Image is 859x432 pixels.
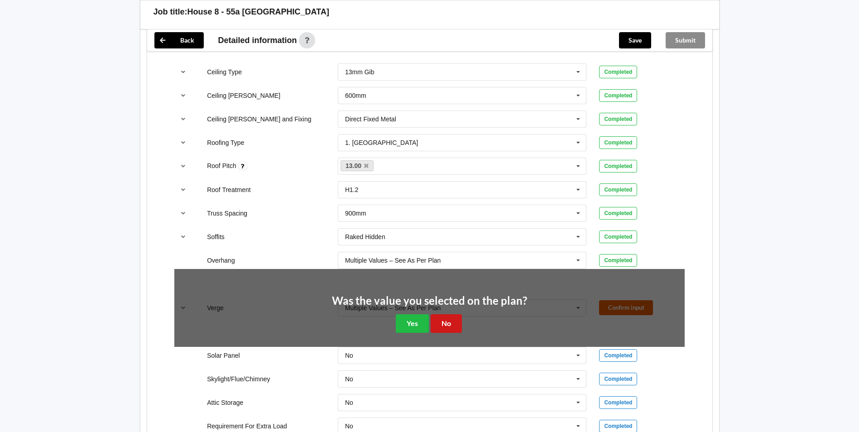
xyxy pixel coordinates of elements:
[174,87,192,104] button: reference-toggle
[345,187,359,193] div: H1.2
[174,134,192,151] button: reference-toggle
[599,349,637,362] div: Completed
[345,92,366,99] div: 600mm
[345,210,366,216] div: 900mm
[599,254,637,267] div: Completed
[207,375,270,383] label: Skylight/Flue/Chimney
[207,162,238,169] label: Roof Pitch
[345,116,396,122] div: Direct Fixed Metal
[345,423,353,429] div: No
[207,352,240,359] label: Solar Panel
[345,257,441,264] div: Multiple Values – See As Per Plan
[619,32,651,48] button: Save
[187,7,329,17] h3: House 8 - 55a [GEOGRAPHIC_DATA]
[599,207,637,220] div: Completed
[174,64,192,80] button: reference-toggle
[207,186,251,193] label: Roof Treatment
[207,257,235,264] label: Overhang
[341,160,374,171] a: 13.00
[345,139,418,146] div: 1. [GEOGRAPHIC_DATA]
[207,68,242,76] label: Ceiling Type
[599,113,637,125] div: Completed
[207,399,243,406] label: Attic Storage
[599,183,637,196] div: Completed
[345,399,353,406] div: No
[154,32,204,48] button: Back
[207,233,225,240] label: Soffits
[174,182,192,198] button: reference-toggle
[207,210,247,217] label: Truss Spacing
[332,294,527,308] h2: Was the value you selected on the plan?
[174,158,192,174] button: reference-toggle
[174,111,192,127] button: reference-toggle
[345,352,353,359] div: No
[207,115,311,123] label: Ceiling [PERSON_NAME] and Fixing
[599,373,637,385] div: Completed
[207,92,280,99] label: Ceiling [PERSON_NAME]
[345,69,374,75] div: 13mm Gib
[218,36,297,44] span: Detailed information
[599,160,637,173] div: Completed
[599,396,637,409] div: Completed
[599,230,637,243] div: Completed
[207,422,287,430] label: Requirement For Extra Load
[599,89,637,102] div: Completed
[345,376,353,382] div: No
[431,314,462,333] button: No
[174,229,192,245] button: reference-toggle
[599,66,637,78] div: Completed
[345,234,385,240] div: Raked Hidden
[174,205,192,221] button: reference-toggle
[154,7,187,17] h3: Job title:
[207,139,244,146] label: Roofing Type
[599,136,637,149] div: Completed
[396,314,429,333] button: Yes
